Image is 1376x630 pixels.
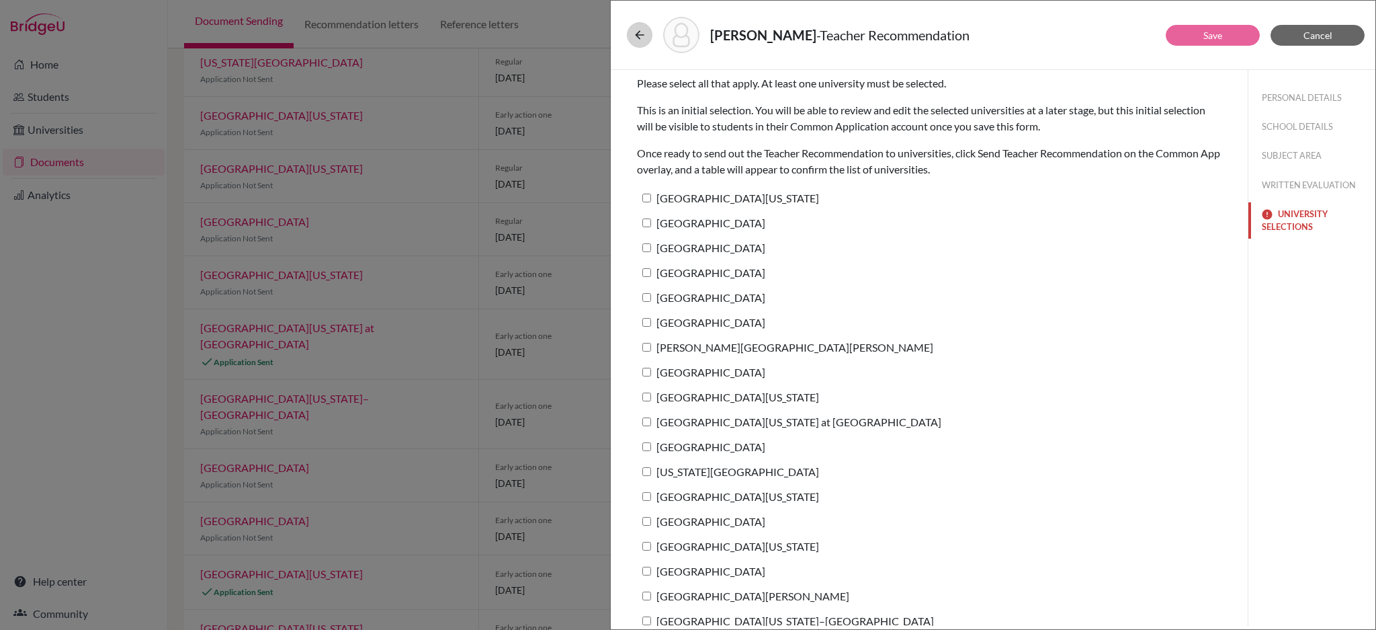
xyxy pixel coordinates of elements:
[642,368,651,377] input: [GEOGRAPHIC_DATA]
[637,145,1221,178] p: Once ready to send out the Teacher Recommendation to universities, click Send Teacher Recommendat...
[710,27,816,43] strong: [PERSON_NAME]
[642,542,651,551] input: [GEOGRAPHIC_DATA][US_STATE]
[637,102,1221,134] p: This is an initial selection. You will be able to review and edit the selected universities at a ...
[642,592,651,600] input: [GEOGRAPHIC_DATA][PERSON_NAME]
[816,27,970,43] span: - Teacher Recommendation
[642,492,651,501] input: [GEOGRAPHIC_DATA][US_STATE]
[637,238,765,258] label: [GEOGRAPHIC_DATA]
[642,293,651,302] input: [GEOGRAPHIC_DATA]
[637,462,819,481] label: [US_STATE][GEOGRAPHIC_DATA]
[642,268,651,277] input: [GEOGRAPHIC_DATA]
[637,288,765,307] label: [GEOGRAPHIC_DATA]
[637,561,765,581] label: [GEOGRAPHIC_DATA]
[642,393,651,401] input: [GEOGRAPHIC_DATA][US_STATE]
[637,338,933,357] label: [PERSON_NAME][GEOGRAPHIC_DATA][PERSON_NAME]
[1248,144,1375,167] button: SUBJECT AREA
[637,362,765,382] label: [GEOGRAPHIC_DATA]
[642,318,651,327] input: [GEOGRAPHIC_DATA]
[637,487,819,506] label: [GEOGRAPHIC_DATA][US_STATE]
[1248,86,1375,110] button: PERSONAL DETAILS
[1248,202,1375,239] button: UNIVERSITY SELECTIONS
[637,387,819,407] label: [GEOGRAPHIC_DATA][US_STATE]
[642,617,651,625] input: [GEOGRAPHIC_DATA][US_STATE]–[GEOGRAPHIC_DATA]
[637,313,765,332] label: [GEOGRAPHIC_DATA]
[1262,209,1273,220] img: error-544570611efd0a2d1de9.svg
[637,437,765,457] label: [GEOGRAPHIC_DATA]
[1248,173,1375,197] button: WRITTEN EVALUATION
[642,442,651,451] input: [GEOGRAPHIC_DATA]
[642,517,651,526] input: [GEOGRAPHIC_DATA]
[637,188,819,208] label: [GEOGRAPHIC_DATA][US_STATE]
[642,219,651,227] input: [GEOGRAPHIC_DATA]
[637,586,849,606] label: [GEOGRAPHIC_DATA][PERSON_NAME]
[637,213,765,233] label: [GEOGRAPHIC_DATA]
[642,343,651,352] input: [PERSON_NAME][GEOGRAPHIC_DATA][PERSON_NAME]
[642,194,651,202] input: [GEOGRAPHIC_DATA][US_STATE]
[637,263,765,282] label: [GEOGRAPHIC_DATA]
[642,567,651,576] input: [GEOGRAPHIC_DATA]
[1248,115,1375,139] button: SCHOOL DETAILS
[642,418,651,426] input: [GEOGRAPHIC_DATA][US_STATE] at [GEOGRAPHIC_DATA]
[637,512,765,531] label: [GEOGRAPHIC_DATA]
[642,467,651,476] input: [US_STATE][GEOGRAPHIC_DATA]
[637,412,941,432] label: [GEOGRAPHIC_DATA][US_STATE] at [GEOGRAPHIC_DATA]
[642,243,651,252] input: [GEOGRAPHIC_DATA]
[637,537,819,556] label: [GEOGRAPHIC_DATA][US_STATE]
[637,75,1221,91] p: Please select all that apply. At least one university must be selected.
